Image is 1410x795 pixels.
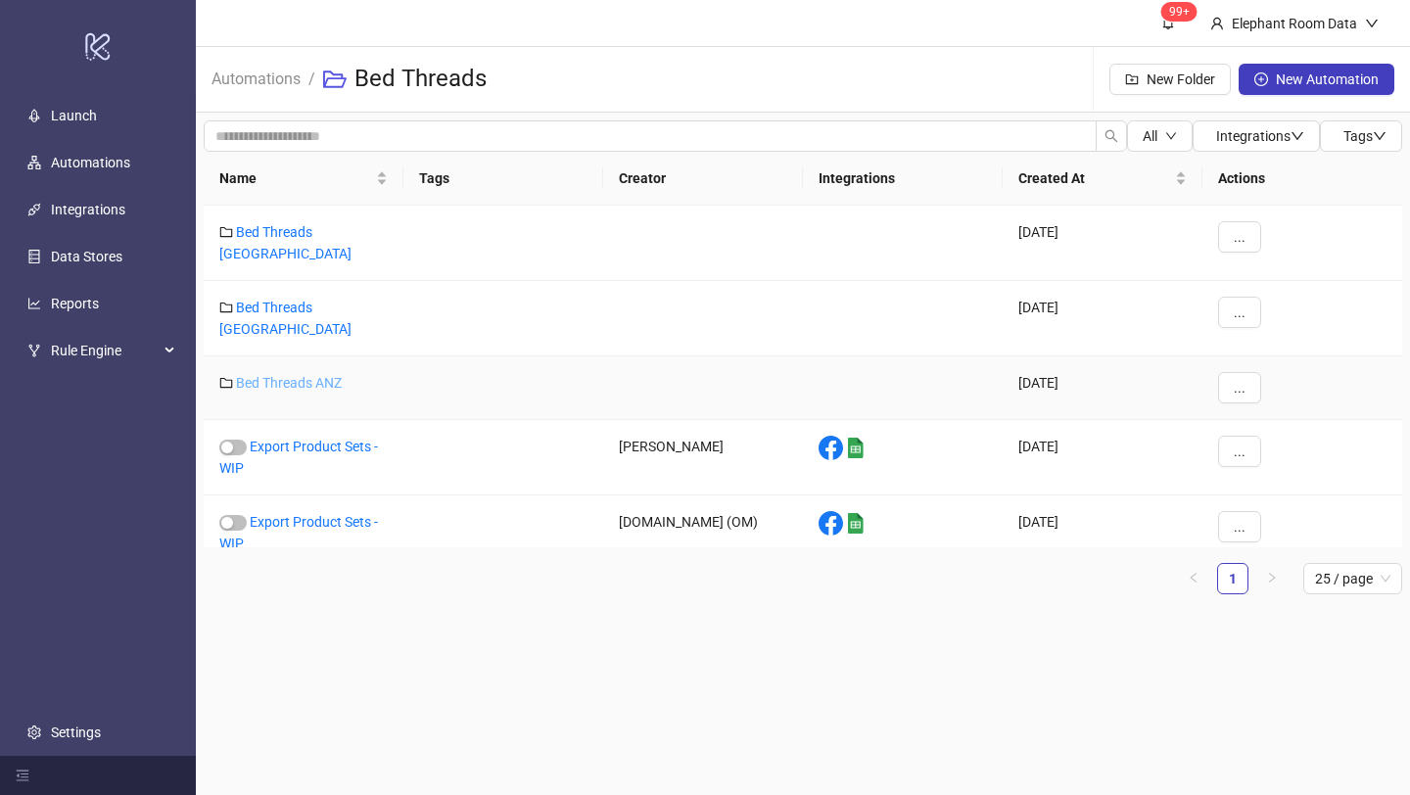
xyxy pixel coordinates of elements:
[1161,16,1175,29] span: bell
[219,167,372,189] span: Name
[1218,564,1247,593] a: 1
[1210,17,1224,30] span: user
[1165,130,1177,142] span: down
[603,495,803,571] div: [DOMAIN_NAME] (OM)
[1218,297,1261,328] button: ...
[1303,563,1402,594] div: Page Size
[1234,229,1245,245] span: ...
[1143,128,1157,144] span: All
[1003,420,1202,495] div: [DATE]
[1217,563,1248,594] li: 1
[1256,563,1288,594] li: Next Page
[323,68,347,91] span: folder-open
[219,224,352,261] a: Bed Threads [GEOGRAPHIC_DATA]
[51,155,130,170] a: Automations
[1218,436,1261,467] button: ...
[1218,221,1261,253] button: ...
[1127,120,1193,152] button: Alldown
[1218,372,1261,403] button: ...
[1216,128,1304,144] span: Integrations
[1234,519,1245,535] span: ...
[27,344,41,357] span: fork
[603,152,803,206] th: Creator
[51,202,125,217] a: Integrations
[1003,495,1202,571] div: [DATE]
[354,64,487,95] h3: Bed Threads
[236,375,342,391] a: Bed Threads ANZ
[1003,356,1202,420] div: [DATE]
[1224,13,1365,34] div: Elephant Room Data
[204,152,403,206] th: Name
[1256,563,1288,594] button: right
[1365,17,1379,30] span: down
[51,296,99,311] a: Reports
[1234,380,1245,396] span: ...
[1003,281,1202,356] div: [DATE]
[803,152,1003,206] th: Integrations
[1234,304,1245,320] span: ...
[603,420,803,495] div: [PERSON_NAME]
[308,48,315,111] li: /
[1188,572,1199,584] span: left
[1218,511,1261,542] button: ...
[1343,128,1386,144] span: Tags
[1202,152,1402,206] th: Actions
[1147,71,1215,87] span: New Folder
[1320,120,1402,152] button: Tagsdown
[1125,72,1139,86] span: folder-add
[51,249,122,264] a: Data Stores
[403,152,603,206] th: Tags
[1276,71,1379,87] span: New Automation
[1239,64,1394,95] button: New Automation
[51,108,97,123] a: Launch
[1109,64,1231,95] button: New Folder
[1234,444,1245,459] span: ...
[16,769,29,782] span: menu-fold
[219,300,352,337] a: Bed Threads [GEOGRAPHIC_DATA]
[51,331,159,370] span: Rule Engine
[1291,129,1304,143] span: down
[1178,563,1209,594] button: left
[1104,129,1118,143] span: search
[1373,129,1386,143] span: down
[1178,563,1209,594] li: Previous Page
[1315,564,1390,593] span: 25 / page
[219,376,233,390] span: folder
[1254,72,1268,86] span: plus-circle
[219,301,233,314] span: folder
[1266,572,1278,584] span: right
[1003,152,1202,206] th: Created At
[1161,2,1198,22] sup: 1663
[51,725,101,740] a: Settings
[1003,206,1202,281] div: [DATE]
[1018,167,1171,189] span: Created At
[219,439,378,476] a: Export Product Sets - WIP
[219,225,233,239] span: folder
[1193,120,1320,152] button: Integrationsdown
[219,514,378,551] a: Export Product Sets - WIP
[208,67,305,88] a: Automations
